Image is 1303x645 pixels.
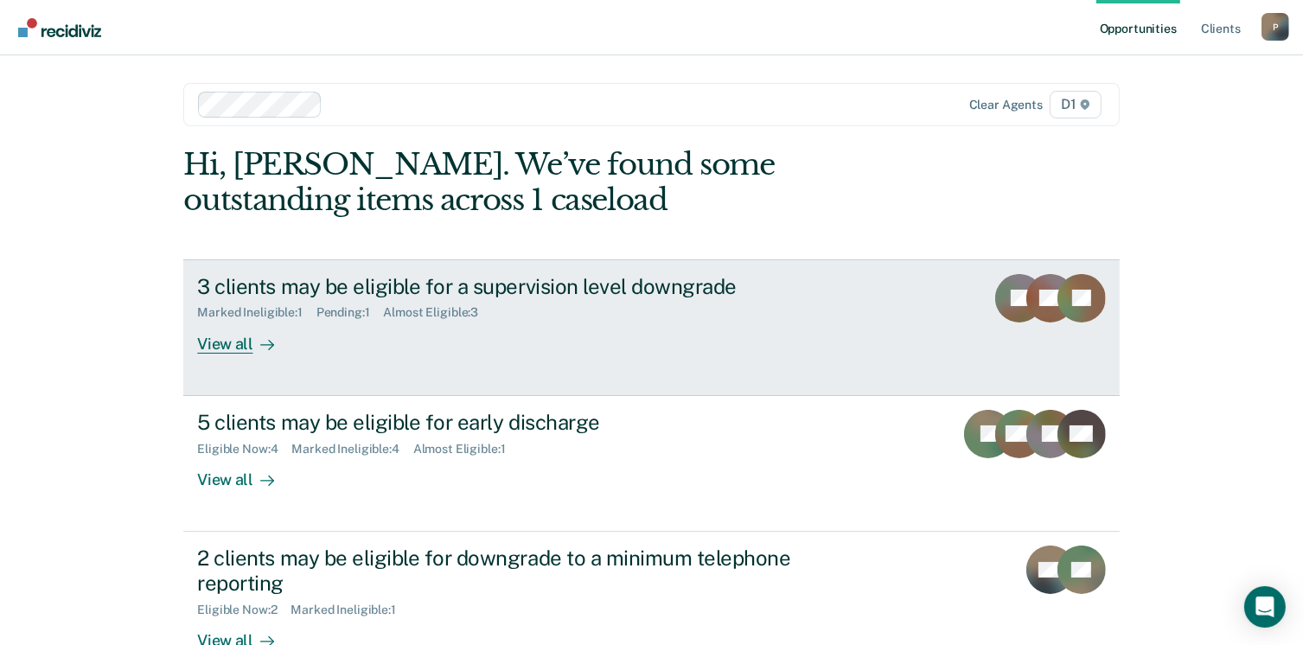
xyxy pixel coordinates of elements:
div: Marked Ineligible : 1 [197,305,316,320]
button: Profile dropdown button [1261,13,1289,41]
a: 3 clients may be eligible for a supervision level downgradeMarked Ineligible:1Pending:1Almost Eli... [183,259,1119,396]
div: 2 clients may be eligible for downgrade to a minimum telephone reporting [197,546,804,596]
div: Marked Ineligible : 1 [291,603,409,617]
div: P [1261,13,1289,41]
div: Almost Eligible : 3 [384,305,493,320]
div: Almost Eligible : 1 [413,442,520,457]
div: View all [197,456,294,489]
div: Clear agents [969,98,1043,112]
div: Pending : 1 [316,305,384,320]
a: 5 clients may be eligible for early dischargeEligible Now:4Marked Ineligible:4Almost Eligible:1Vi... [183,396,1119,532]
div: 3 clients may be eligible for a supervision level downgrade [197,274,804,299]
span: D1 [1050,91,1102,118]
div: 5 clients may be eligible for early discharge [197,410,804,435]
div: Marked Ineligible : 4 [291,442,412,457]
img: Recidiviz [18,18,101,37]
div: Eligible Now : 4 [197,442,291,457]
div: Eligible Now : 2 [197,603,291,617]
div: Hi, [PERSON_NAME]. We’ve found some outstanding items across 1 caseload [183,147,932,218]
div: Open Intercom Messenger [1244,586,1286,628]
div: View all [197,320,294,354]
